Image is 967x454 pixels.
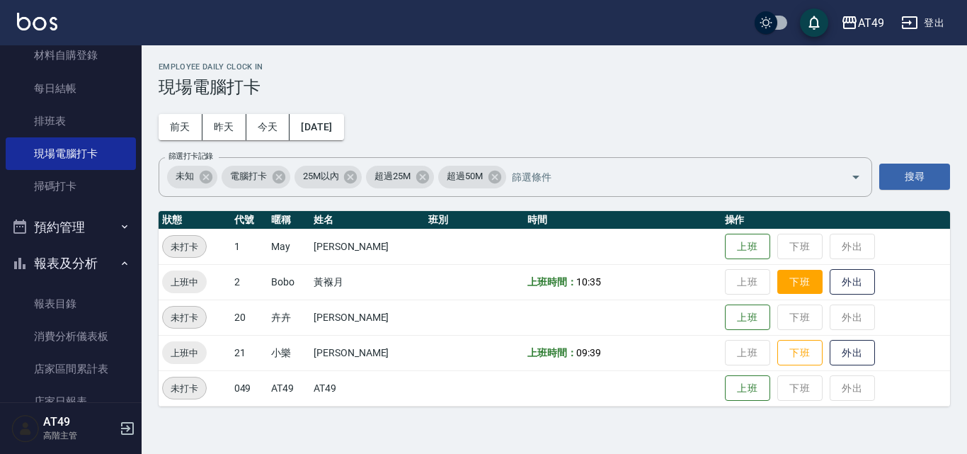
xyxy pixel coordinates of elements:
button: 今天 [246,114,290,140]
span: 上班中 [162,346,207,361]
a: 每日結帳 [6,72,136,105]
a: 消費分析儀表板 [6,320,136,353]
span: 未知 [167,169,202,183]
button: Open [845,166,867,188]
td: 1 [231,229,268,264]
div: AT49 [858,14,884,32]
span: 超過50M [438,169,491,183]
span: 25M以內 [294,169,348,183]
a: 排班表 [6,105,136,137]
td: 黃褓月 [310,264,425,300]
button: 上班 [725,305,770,331]
button: AT49 [835,8,890,38]
td: [PERSON_NAME] [310,335,425,370]
div: 超過25M [366,166,434,188]
button: 上班 [725,234,770,260]
a: 掃碼打卡 [6,170,136,203]
button: [DATE] [290,114,343,140]
button: 登出 [896,10,950,36]
h5: AT49 [43,415,115,429]
a: 材料自購登錄 [6,39,136,72]
div: 未知 [167,166,217,188]
img: Person [11,414,40,443]
span: 電腦打卡 [222,169,275,183]
a: 報表目錄 [6,288,136,320]
b: 上班時間： [527,347,577,358]
td: 049 [231,370,268,406]
th: 代號 [231,211,268,229]
button: 上班 [725,375,770,402]
td: Bobo [268,264,310,300]
button: 前天 [159,114,202,140]
td: May [268,229,310,264]
span: 超過25M [366,169,419,183]
td: 2 [231,264,268,300]
td: 20 [231,300,268,335]
img: Logo [17,13,57,30]
div: 25M以內 [294,166,362,188]
td: 21 [231,335,268,370]
button: 報表及分析 [6,245,136,282]
span: 上班中 [162,275,207,290]
span: 未打卡 [163,381,206,396]
p: 高階主管 [43,429,115,442]
th: 暱稱 [268,211,310,229]
div: 超過50M [438,166,506,188]
span: 未打卡 [163,310,206,325]
th: 時間 [524,211,721,229]
button: 搜尋 [879,164,950,190]
button: 昨天 [202,114,246,140]
th: 操作 [721,211,950,229]
a: 店家區間累計表 [6,353,136,385]
button: 外出 [830,340,875,366]
h2: Employee Daily Clock In [159,62,950,72]
td: [PERSON_NAME] [310,300,425,335]
button: 外出 [830,269,875,295]
th: 狀態 [159,211,231,229]
th: 班別 [425,211,523,229]
td: 卉卉 [268,300,310,335]
td: AT49 [310,370,425,406]
span: 09:39 [576,347,601,358]
td: [PERSON_NAME] [310,229,425,264]
button: save [800,8,828,37]
button: 預約管理 [6,209,136,246]
a: 店家日報表 [6,385,136,418]
span: 未打卡 [163,239,206,254]
h3: 現場電腦打卡 [159,77,950,97]
td: AT49 [268,370,310,406]
button: 下班 [777,270,823,295]
div: 電腦打卡 [222,166,290,188]
label: 篩選打卡記錄 [168,151,213,161]
input: 篩選條件 [508,164,826,189]
a: 現場電腦打卡 [6,137,136,170]
b: 上班時間： [527,276,577,288]
td: 小樂 [268,335,310,370]
span: 10:35 [576,276,601,288]
th: 姓名 [310,211,425,229]
button: 下班 [777,340,823,366]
